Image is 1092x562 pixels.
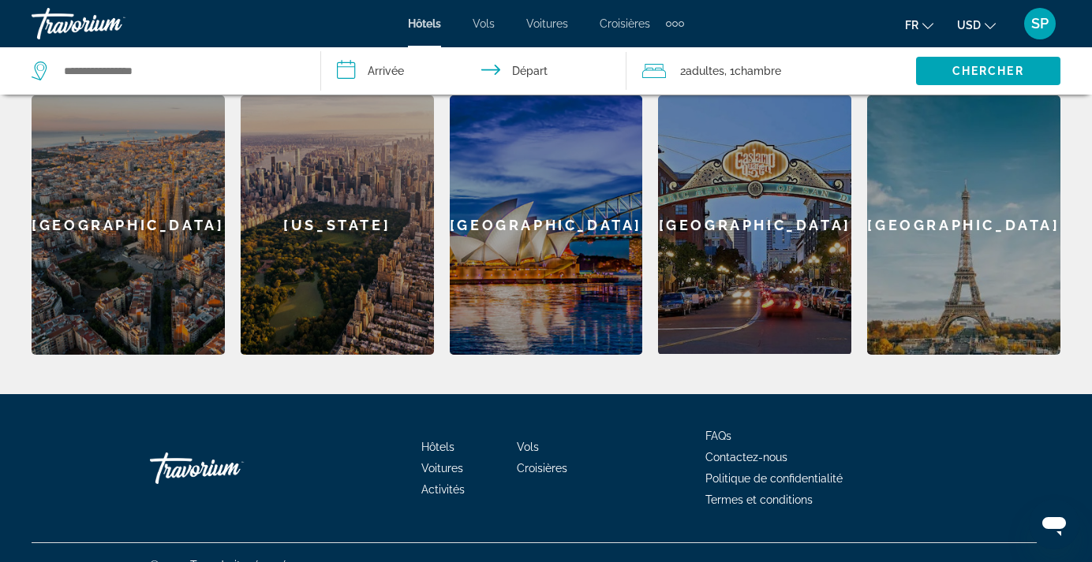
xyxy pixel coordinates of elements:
a: [GEOGRAPHIC_DATA] [32,95,225,355]
span: Chambre [735,65,781,77]
button: Extra navigation items [666,11,684,36]
button: Travelers: 2 adults, 0 children [626,47,916,95]
a: Voitures [526,17,568,30]
a: [GEOGRAPHIC_DATA] [867,95,1060,355]
a: [US_STATE] [241,95,434,355]
span: Chercher [952,65,1024,77]
a: Voitures [421,462,463,475]
a: Hôtels [421,441,454,453]
a: Travorium [150,445,308,492]
span: , 1 [724,60,781,82]
a: Termes et conditions [705,493,813,506]
a: Croisières [517,462,567,475]
span: 2 [680,60,724,82]
a: Politique de confidentialité [705,472,843,485]
iframe: Bouton de lancement de la fenêtre de messagerie [1029,499,1079,549]
a: [GEOGRAPHIC_DATA] [450,95,643,355]
span: Adultes [686,65,724,77]
a: Contactez-nous [705,451,787,463]
a: Vols [473,17,495,30]
a: Vols [517,441,539,453]
a: Travorium [32,3,189,44]
a: Activités [421,483,465,496]
div: [GEOGRAPHIC_DATA] [658,95,851,354]
a: FAQs [705,430,731,442]
button: User Menu [1019,7,1060,40]
span: fr [905,19,918,32]
a: [GEOGRAPHIC_DATA] [658,95,851,355]
button: Change currency [957,13,996,36]
a: Hôtels [408,17,441,30]
span: USD [957,19,981,32]
button: Chercher [916,57,1060,85]
a: Croisières [600,17,650,30]
span: SP [1031,16,1049,32]
button: Check in and out dates [321,47,626,95]
button: Change language [905,13,933,36]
